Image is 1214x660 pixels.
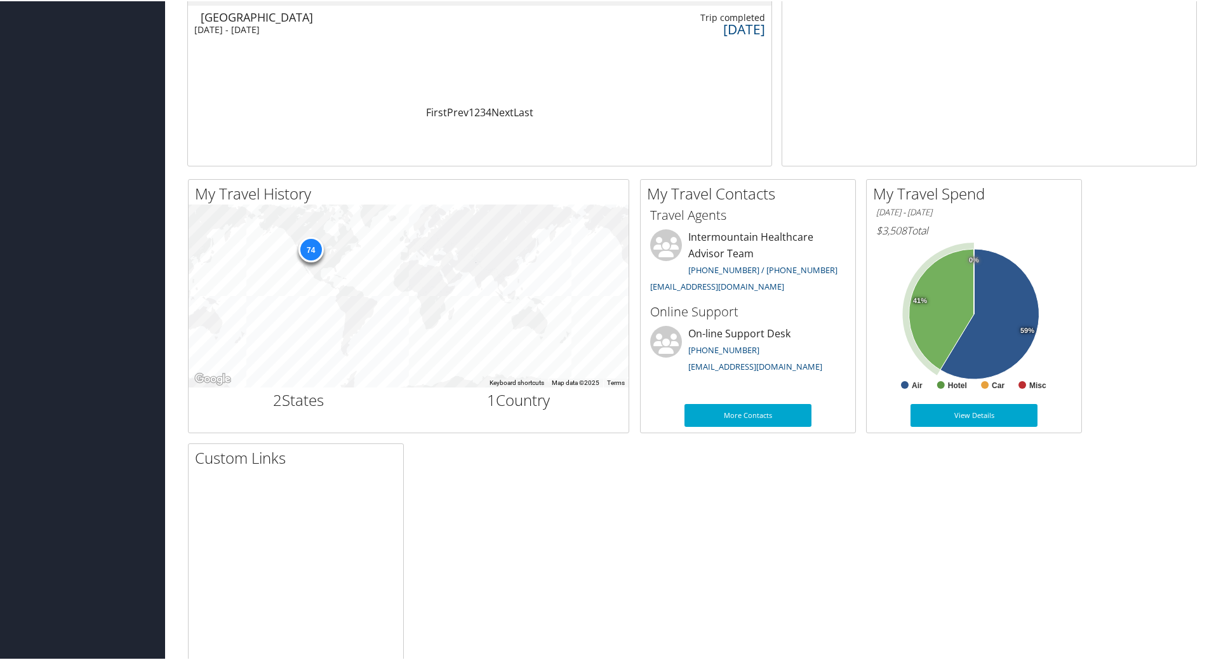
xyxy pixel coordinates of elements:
[480,104,486,118] a: 3
[1020,326,1034,333] tspan: 59%
[688,360,822,371] a: [EMAIL_ADDRESS][DOMAIN_NAME]
[201,10,336,22] div: [GEOGRAPHIC_DATA]
[491,104,514,118] a: Next
[913,296,927,304] tspan: 41%
[192,370,234,386] a: Open this area in Google Maps (opens a new window)
[198,388,399,410] h2: States
[633,22,766,34] div: [DATE]
[650,205,846,223] h3: Travel Agents
[873,182,1081,203] h2: My Travel Spend
[487,388,496,409] span: 1
[607,378,625,385] a: Terms (opens in new tab)
[650,279,784,291] a: [EMAIL_ADDRESS][DOMAIN_NAME]
[969,255,979,263] tspan: 0%
[992,380,1004,389] text: Car
[644,325,852,377] li: On-line Support Desk
[447,104,469,118] a: Prev
[273,388,282,409] span: 2
[876,205,1072,217] h6: [DATE] - [DATE]
[1029,380,1046,389] text: Misc
[876,222,907,236] span: $3,508
[644,228,852,296] li: Intermountain Healthcare Advisor Team
[298,235,323,260] div: 74
[195,446,403,468] h2: Custom Links
[684,403,811,426] a: More Contacts
[552,378,599,385] span: Map data ©2025
[912,380,923,389] text: Air
[948,380,967,389] text: Hotel
[192,370,234,386] img: Google
[195,182,629,203] h2: My Travel History
[650,302,846,320] h3: Online Support
[418,388,620,410] h2: Country
[688,263,837,274] a: [PHONE_NUMBER] / [PHONE_NUMBER]
[490,377,544,386] button: Keyboard shortcuts
[486,104,491,118] a: 4
[633,11,766,22] div: Trip completed
[876,222,1072,236] h6: Total
[194,23,330,34] div: [DATE] - [DATE]
[469,104,474,118] a: 1
[647,182,855,203] h2: My Travel Contacts
[514,104,533,118] a: Last
[688,343,759,354] a: [PHONE_NUMBER]
[426,104,447,118] a: First
[474,104,480,118] a: 2
[910,403,1037,426] a: View Details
